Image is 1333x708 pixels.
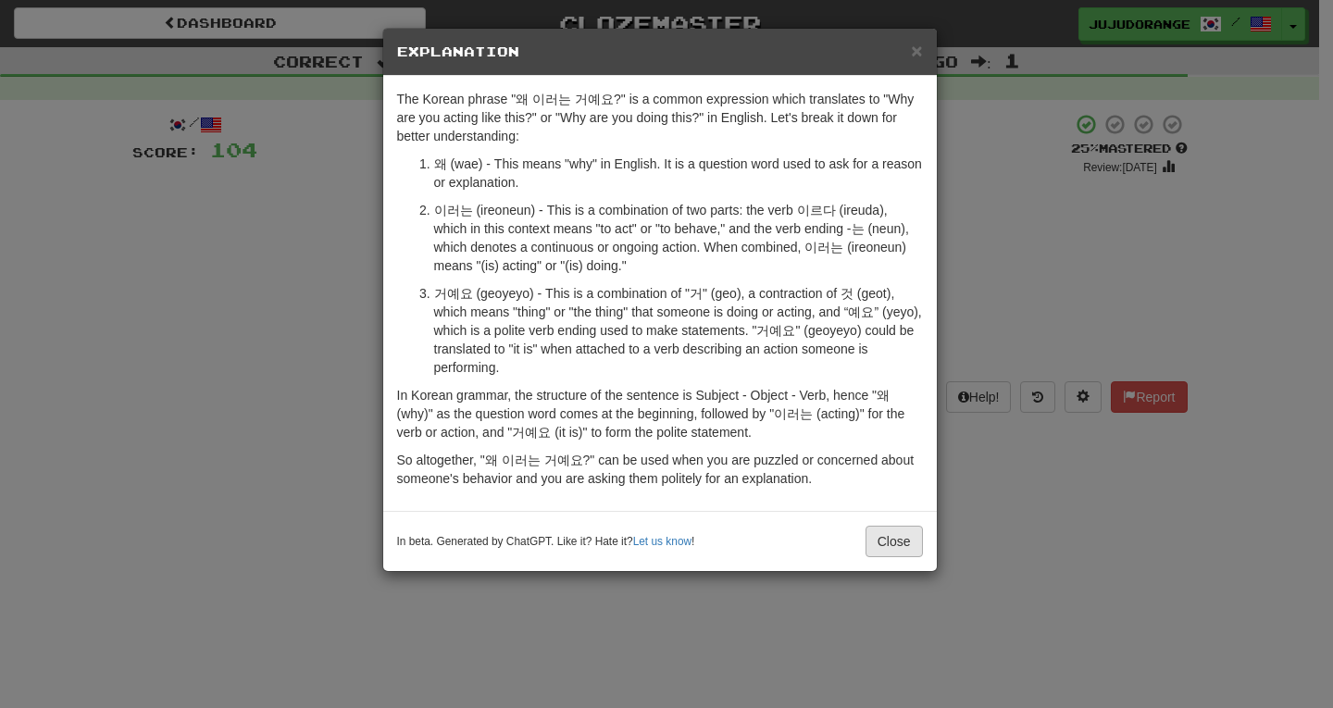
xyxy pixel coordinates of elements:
[633,535,691,548] a: Let us know
[397,451,923,488] p: So altogether, "왜 이러는 거예요?" can be used when you are puzzled or concerned about someone's behavio...
[434,201,923,275] p: 이러는 (ireoneun) - This is a combination of two parts: the verb 이르다 (ireuda), which in this context...
[866,526,923,557] button: Close
[397,386,923,441] p: In Korean grammar, the structure of the sentence is Subject - Object - Verb, hence "왜 (why)" as t...
[911,41,922,60] button: Close
[434,284,923,377] p: 거예요 (geoyeyo) - This is a combination of "거" (geo), a contraction of 것 (geot), which means "thing...
[434,155,923,192] p: 왜 (wae) - This means "why" in English. It is a question word used to ask for a reason or explanat...
[911,40,922,61] span: ×
[397,43,923,61] h5: Explanation
[397,534,695,550] small: In beta. Generated by ChatGPT. Like it? Hate it? !
[397,90,923,145] p: The Korean phrase "왜 이러는 거예요?" is a common expression which translates to "Why are you acting lik...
